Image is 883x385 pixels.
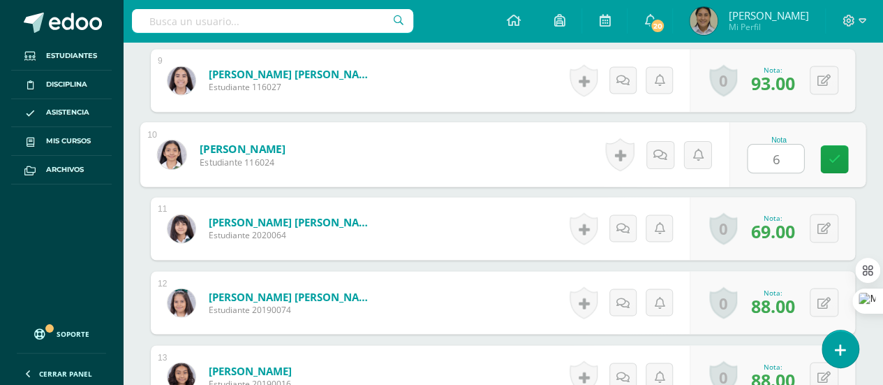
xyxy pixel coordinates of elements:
a: 0 [709,212,737,245]
span: 20 [650,18,665,34]
span: 88.00 [750,293,794,317]
a: 0 [709,286,737,319]
div: Nota: [750,287,794,297]
span: [PERSON_NAME] [728,8,808,22]
a: [PERSON_NAME] [209,363,292,377]
a: [PERSON_NAME] [PERSON_NAME] [209,215,376,229]
span: Cerrar panel [39,369,92,379]
span: Estudiante 2020064 [209,229,376,241]
a: Archivos [11,156,112,184]
div: Nota: [750,65,794,75]
a: Mis cursos [11,127,112,156]
span: Archivos [46,164,84,175]
a: 0 [709,64,737,96]
img: 054c420c18ee8d3fe7b50b2ca6f7c5da.png [157,140,186,168]
img: 0a20769cc936263e6c0a0e7355345f60.png [168,66,195,94]
div: Nota [747,136,810,143]
img: 56e1c66c96ea4a18a96a9e83ec61479c.png [690,7,718,35]
span: Mi Perfil [728,21,808,33]
span: Estudiante 116027 [209,81,376,93]
span: 69.00 [750,219,794,243]
a: Disciplina [11,71,112,99]
input: 0-100.0 [748,145,803,173]
span: 93.00 [750,71,794,95]
a: [PERSON_NAME] [PERSON_NAME] [209,289,376,303]
span: Disciplina [46,79,87,90]
a: Asistencia [11,99,112,128]
input: Busca un usuario... [132,9,413,33]
span: Mis cursos [46,136,91,147]
a: Estudiantes [11,42,112,71]
div: Nota: [750,361,794,371]
span: Estudiante 116024 [200,156,285,168]
a: [PERSON_NAME] [200,141,285,156]
img: dee41acef56a22204f618ba5af0eb2f8.png [168,215,195,242]
span: Estudiante 20190074 [209,303,376,315]
span: Soporte [57,329,89,339]
a: Soporte [17,315,106,349]
img: a4c9b1b9d6c2647361a617357669f70d.png [168,289,195,317]
span: Asistencia [46,107,89,118]
span: Estudiantes [46,50,97,61]
div: Nota: [750,213,794,223]
a: [PERSON_NAME] [PERSON_NAME] [209,67,376,81]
